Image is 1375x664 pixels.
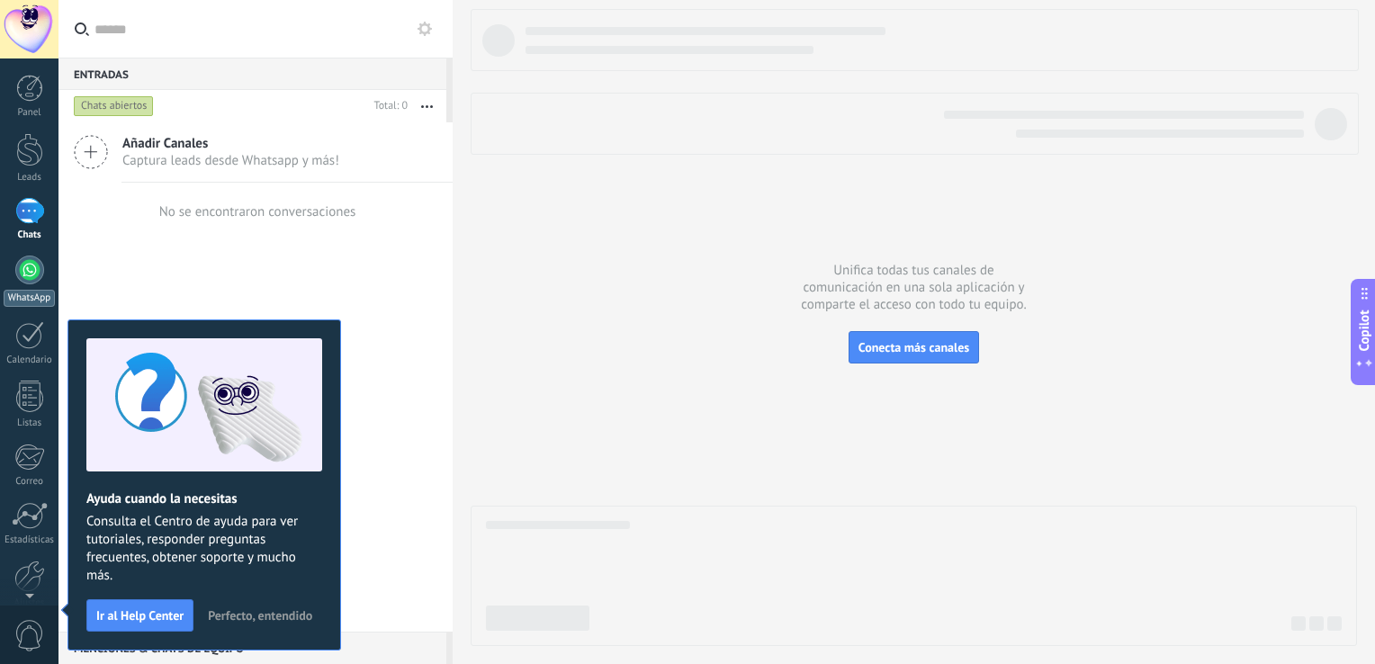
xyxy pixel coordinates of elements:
[200,602,320,629] button: Perfecto, entendido
[74,95,154,117] div: Chats abiertos
[86,599,193,632] button: Ir al Help Center
[122,135,339,152] span: Añadir Canales
[86,490,322,507] h2: Ayuda cuando la necesitas
[58,58,446,90] div: Entradas
[858,339,969,355] span: Conecta más canales
[96,609,184,622] span: Ir al Help Center
[4,229,56,241] div: Chats
[4,354,56,366] div: Calendario
[4,534,56,546] div: Estadísticas
[849,331,979,363] button: Conecta más canales
[4,107,56,119] div: Panel
[4,172,56,184] div: Leads
[367,97,408,115] div: Total: 0
[159,203,356,220] div: No se encontraron conversaciones
[86,513,322,585] span: Consulta el Centro de ayuda para ver tutoriales, responder preguntas frecuentes, obtener soporte ...
[122,152,339,169] span: Captura leads desde Whatsapp y más!
[4,476,56,488] div: Correo
[4,417,56,429] div: Listas
[4,290,55,307] div: WhatsApp
[1355,310,1373,352] span: Copilot
[208,609,312,622] span: Perfecto, entendido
